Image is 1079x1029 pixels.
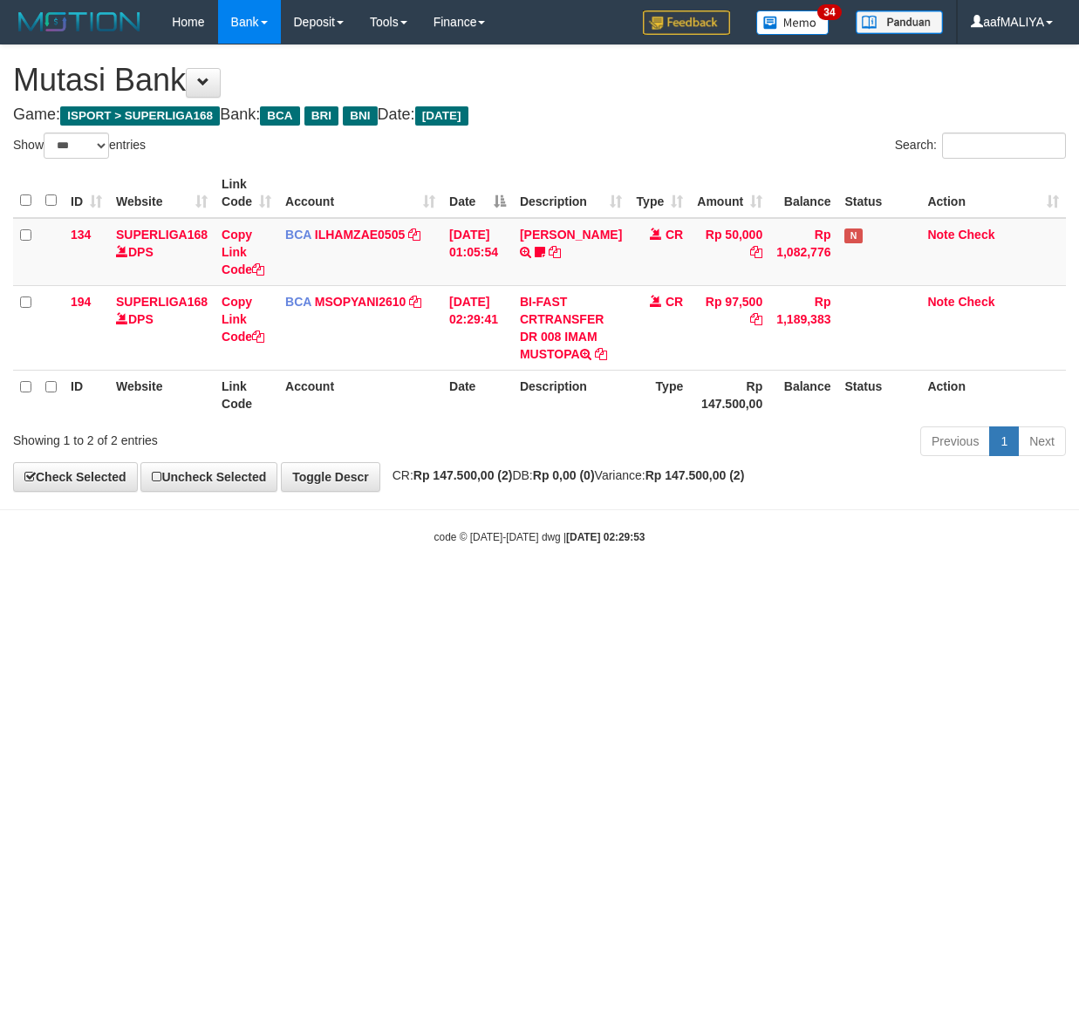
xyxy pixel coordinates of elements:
th: Status [837,370,920,419]
span: 194 [71,295,91,309]
span: CR: DB: Variance: [384,468,745,482]
th: ID: activate to sort column ascending [64,168,109,218]
a: Copy Rp 97,500 to clipboard [750,312,762,326]
th: Action: activate to sort column ascending [920,168,1066,218]
th: Balance [769,168,837,218]
strong: Rp 0,00 (0) [533,468,595,482]
th: Link Code: activate to sort column ascending [215,168,278,218]
th: ID [64,370,109,419]
a: Check Selected [13,462,138,492]
a: Copy ILHAMZAE0505 to clipboard [408,228,420,242]
h1: Mutasi Bank [13,63,1066,98]
th: Link Code [215,370,278,419]
img: Feedback.jpg [643,10,730,35]
a: ILHAMZAE0505 [315,228,405,242]
th: Description [513,370,629,419]
a: Copy MSOPYANI2610 to clipboard [409,295,421,309]
td: Rp 50,000 [690,218,769,286]
a: MSOPYANI2610 [315,295,406,309]
strong: Rp 147.500,00 (2) [413,468,513,482]
a: Copy Link Code [222,228,264,276]
th: Account [278,370,442,419]
th: Type: activate to sort column ascending [629,168,690,218]
input: Search: [942,133,1066,159]
th: Type [629,370,690,419]
a: Copy RAMADHAN MAULANA J to clipboard [549,245,561,259]
a: Check [958,228,994,242]
span: BRI [304,106,338,126]
span: CR [666,228,683,242]
th: Website: activate to sort column ascending [109,168,215,218]
th: Account: activate to sort column ascending [278,168,442,218]
div: Showing 1 to 2 of 2 entries [13,425,436,449]
span: BCA [285,295,311,309]
th: Date [442,370,513,419]
td: Rp 1,082,776 [769,218,837,286]
th: Status [837,168,920,218]
label: Search: [895,133,1066,159]
td: BI-FAST CRTRANSFER DR 008 IMAM MUSTOPA [513,285,629,370]
td: DPS [109,218,215,286]
span: [DATE] [415,106,468,126]
strong: [DATE] 02:29:53 [566,531,645,543]
img: MOTION_logo.png [13,9,146,35]
a: Copy Rp 50,000 to clipboard [750,245,762,259]
a: Copy BI-FAST CRTRANSFER DR 008 IMAM MUSTOPA to clipboard [595,347,607,361]
a: SUPERLIGA168 [116,295,208,309]
a: Uncheck Selected [140,462,277,492]
a: Note [927,295,954,309]
th: Amount: activate to sort column ascending [690,168,769,218]
th: Rp 147.500,00 [690,370,769,419]
span: BNI [343,106,377,126]
td: Rp 1,189,383 [769,285,837,370]
a: Next [1018,426,1066,456]
a: Copy Link Code [222,295,264,344]
th: Balance [769,370,837,419]
span: 134 [71,228,91,242]
small: code © [DATE]-[DATE] dwg | [434,531,645,543]
span: Has Note [844,228,862,243]
th: Action [920,370,1066,419]
a: [PERSON_NAME] [520,228,622,242]
span: CR [666,295,683,309]
th: Description: activate to sort column ascending [513,168,629,218]
th: Website [109,370,215,419]
td: [DATE] 02:29:41 [442,285,513,370]
a: Toggle Descr [281,462,380,492]
select: Showentries [44,133,109,159]
a: Previous [920,426,990,456]
img: panduan.png [856,10,943,34]
a: 1 [989,426,1019,456]
a: SUPERLIGA168 [116,228,208,242]
span: 34 [817,4,841,20]
label: Show entries [13,133,146,159]
td: Rp 97,500 [690,285,769,370]
td: [DATE] 01:05:54 [442,218,513,286]
h4: Game: Bank: Date: [13,106,1066,124]
th: Date: activate to sort column descending [442,168,513,218]
strong: Rp 147.500,00 (2) [645,468,745,482]
span: BCA [260,106,299,126]
td: DPS [109,285,215,370]
span: BCA [285,228,311,242]
a: Check [958,295,994,309]
span: ISPORT > SUPERLIGA168 [60,106,220,126]
a: Note [927,228,954,242]
img: Button%20Memo.svg [756,10,830,35]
